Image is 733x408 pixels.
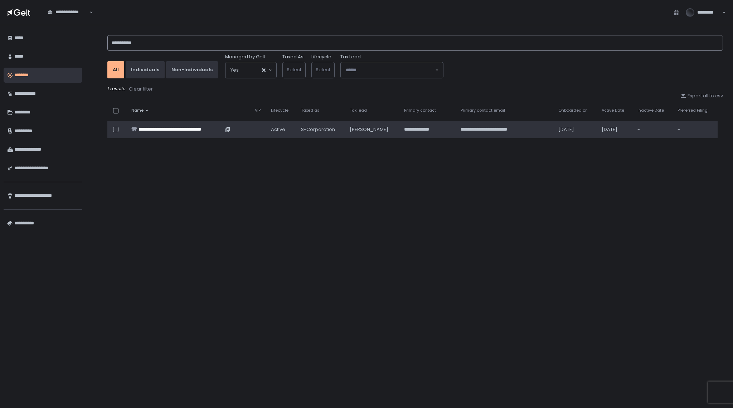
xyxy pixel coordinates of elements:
button: All [107,61,124,78]
input: Search for option [239,67,261,74]
div: [PERSON_NAME] [350,126,395,133]
span: Preferred Filing [678,108,708,113]
div: Search for option [225,62,276,78]
div: Search for option [341,62,443,78]
span: Lifecycle [271,108,288,113]
span: VIP [255,108,261,113]
span: Managed by Gelt [225,54,265,60]
button: Clear Selected [262,68,266,72]
div: 1 results [107,86,723,93]
div: Clear filter [129,86,153,92]
div: Individuals [131,67,159,73]
button: Clear filter [128,86,153,93]
div: Search for option [43,5,93,20]
span: Name [131,108,144,113]
div: Non-Individuals [171,67,213,73]
span: Tax lead [350,108,367,113]
div: - [637,126,669,133]
button: Export all to csv [680,93,723,99]
span: Primary contact email [461,108,505,113]
span: Inactive Date [637,108,664,113]
span: Select [287,66,301,73]
div: S-Corporation [301,126,341,133]
span: Active Date [602,108,624,113]
input: Search for option [48,15,89,23]
div: All [113,67,119,73]
label: Taxed As [282,54,304,60]
div: [DATE] [558,126,593,133]
input: Search for option [346,67,435,74]
div: - [678,126,713,133]
button: Non-Individuals [166,61,218,78]
span: Yes [230,67,239,74]
span: Select [316,66,330,73]
span: Taxed as [301,108,320,113]
span: Tax Lead [340,54,361,60]
label: Lifecycle [311,54,331,60]
span: active [271,126,285,133]
span: Primary contact [404,108,436,113]
div: [DATE] [602,126,629,133]
button: Individuals [126,61,165,78]
span: Onboarded on [558,108,588,113]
